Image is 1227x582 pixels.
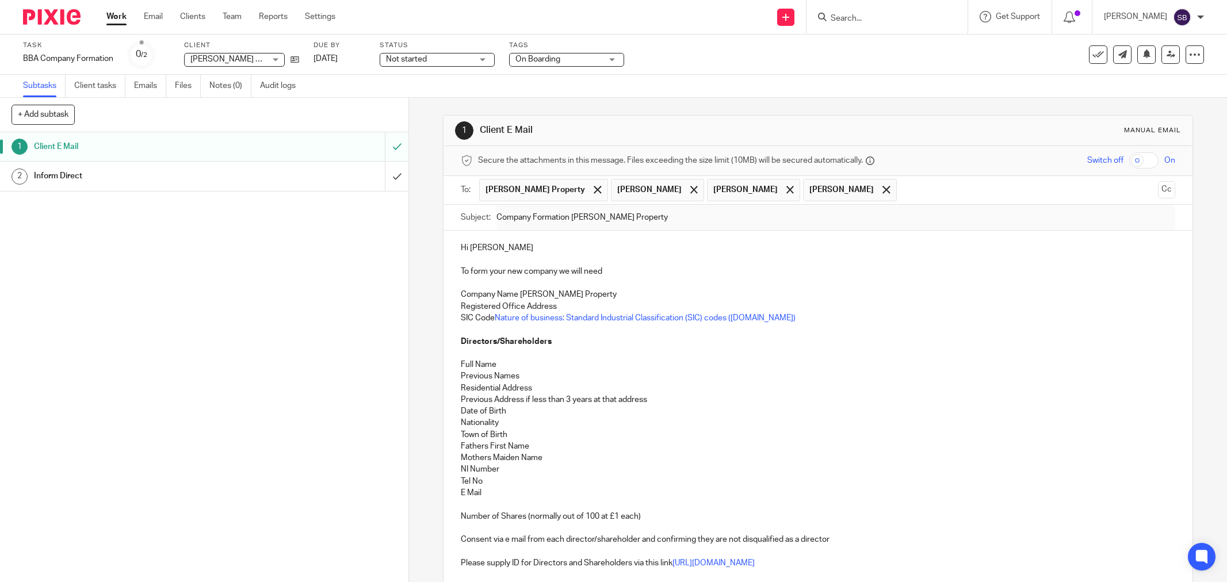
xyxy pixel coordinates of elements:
div: 0 [136,48,147,61]
span: Switch off [1087,155,1123,166]
strong: Directors/Shareholders [461,338,552,346]
div: Manual email [1124,126,1181,135]
label: Due by [314,41,365,50]
label: Client [184,41,299,50]
button: Cc [1158,181,1175,198]
p: Mothers Maiden Name [461,452,1175,464]
p: [PERSON_NAME] [1104,11,1167,22]
a: Client tasks [74,75,125,97]
a: Notes (0) [209,75,251,97]
small: /2 [141,52,147,58]
a: Emails [134,75,166,97]
span: Not started [386,55,427,63]
p: Town of Birth [461,429,1175,441]
p: NI Number [461,464,1175,475]
p: Registered Office Address [461,301,1175,312]
p: Tel No [461,476,1175,487]
div: 1 [12,139,28,155]
a: Nature of business: Standard Industrial Classification (SIC) codes ([DOMAIN_NAME]) [495,314,796,322]
span: [PERSON_NAME] [809,184,874,196]
label: Task [23,41,113,50]
p: Please supply ID for Directors and Shareholders via this link [461,557,1175,569]
p: Consent via e mail from each director/shareholder and confirming they are not disqualified as a d... [461,534,1175,545]
p: Fathers First Name [461,441,1175,452]
input: Search [830,14,933,24]
a: Work [106,11,127,22]
span: On [1164,155,1175,166]
h1: Client E Mail [34,138,261,155]
a: Subtasks [23,75,66,97]
p: Hi [PERSON_NAME] [461,242,1175,254]
span: On Boarding [515,55,560,63]
div: 2 [12,169,28,185]
span: [DATE] [314,55,338,63]
p: Previous Names [461,370,1175,382]
p: Previous Address if less than 3 years at that address [461,394,1175,405]
p: To form your new company we will need [461,266,1175,277]
span: [PERSON_NAME] Property [486,184,585,196]
p: Residential Address [461,382,1175,394]
a: Files [175,75,201,97]
p: Date of Birth [461,405,1175,417]
h1: Client E Mail [480,124,843,136]
div: 1 [455,121,473,140]
p: Nationality [461,417,1175,428]
p: Company Name [PERSON_NAME] Property [461,289,1175,300]
img: svg%3E [1173,8,1191,26]
a: Team [223,11,242,22]
label: Subject: [461,212,491,223]
label: To: [461,184,473,196]
span: Secure the attachments in this message. Files exceeding the size limit (10MB) will be secured aut... [478,155,863,166]
p: E Mail [461,487,1175,499]
span: [PERSON_NAME] [713,184,778,196]
a: [URL][DOMAIN_NAME] [672,559,755,567]
a: Audit logs [260,75,304,97]
div: BBA Company Formation [23,53,113,64]
p: Number of Shares (normally out of 100 at £1 each) [461,511,1175,522]
button: + Add subtask [12,105,75,124]
h1: Inform Direct [34,167,261,185]
a: Clients [180,11,205,22]
p: Full Name [461,359,1175,370]
span: [PERSON_NAME] [617,184,682,196]
label: Status [380,41,495,50]
a: Email [144,11,163,22]
img: Pixie [23,9,81,25]
span: [PERSON_NAME] Property [190,55,287,63]
span: Get Support [996,13,1040,21]
p: SIC Code [461,312,1175,324]
label: Tags [509,41,624,50]
a: Reports [259,11,288,22]
a: Settings [305,11,335,22]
